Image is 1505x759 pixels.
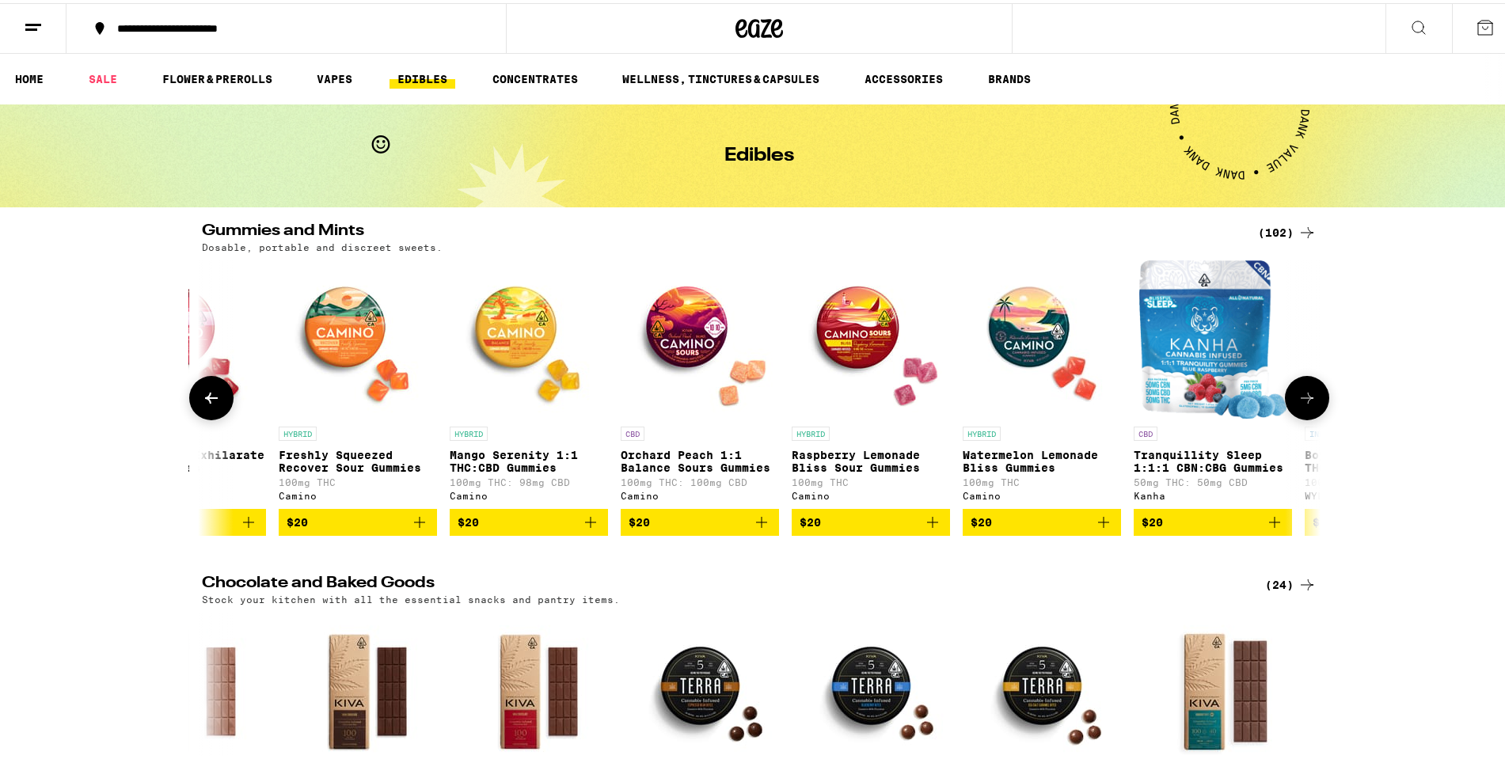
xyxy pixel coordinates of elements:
p: INDICA [1305,423,1343,438]
button: Add to bag [621,506,779,533]
img: Kanha - Tranquillity Sleep 1:1:1 CBN:CBG Gummies [1139,257,1287,416]
button: Add to bag [792,506,950,533]
a: ACCESSORIES [857,66,951,85]
button: Add to bag [963,506,1121,533]
h2: Gummies and Mints [202,220,1239,239]
p: 100mg THC: 100mg CBD [621,474,779,484]
a: Open page for Mango Serenity 1:1 THC:CBD Gummies from Camino [450,257,608,506]
img: Camino - Freshly Squeezed Recover Sour Gummies [279,257,437,416]
a: Open page for Orchard Peach 1:1 Balance Sours Gummies from Camino [621,257,779,506]
p: 100mg THC: 100mg CBD [1305,474,1463,484]
p: Freshly Squeezed Recover Sour Gummies [279,446,437,471]
p: 100mg THC [279,474,437,484]
a: Open page for Boysenberry 1:1:1 THC:CBD:CBN Gummies from WYLD [1305,257,1463,506]
img: Camino - Mango Serenity 1:1 THC:CBD Gummies [450,257,608,416]
p: HYBRID [792,423,830,438]
p: Boysenberry 1:1:1 THC:CBD:CBN Gummies [1305,446,1463,471]
img: WYLD - Boysenberry 1:1:1 THC:CBD:CBN Gummies [1328,257,1441,416]
a: VAPES [309,66,360,85]
p: Stock your kitchen with all the essential snacks and pantry items. [202,591,620,602]
div: Camino [792,488,950,498]
span: $20 [800,513,821,526]
span: $20 [629,513,650,526]
div: WYLD [1305,488,1463,498]
span: $20 [287,513,308,526]
p: HYBRID [450,423,488,438]
a: (102) [1258,220,1317,239]
a: EDIBLES [390,66,455,85]
p: Tranquillity Sleep 1:1:1 CBN:CBG Gummies [1134,446,1292,471]
a: SALE [81,66,125,85]
a: Open page for Tranquillity Sleep 1:1:1 CBN:CBG Gummies from Kanha [1134,257,1292,506]
a: FLOWER & PREROLLS [154,66,280,85]
span: $20 [1313,513,1334,526]
h2: Chocolate and Baked Goods [202,572,1239,591]
button: Add to bag [450,506,608,533]
span: $20 [1142,513,1163,526]
p: CBD [1134,423,1157,438]
a: Open page for Raspberry Lemonade Bliss Sour Gummies from Camino [792,257,950,506]
button: Add to bag [1305,506,1463,533]
h1: Edibles [724,143,794,162]
p: Mango Serenity 1:1 THC:CBD Gummies [450,446,608,471]
p: Orchard Peach 1:1 Balance Sours Gummies [621,446,779,471]
a: HOME [7,66,51,85]
p: Raspberry Lemonade Bliss Sour Gummies [792,446,950,471]
p: 100mg THC [792,474,950,484]
div: Camino [963,488,1121,498]
img: Camino - Orchard Peach 1:1 Balance Sours Gummies [621,257,779,416]
p: 100mg THC: 98mg CBD [450,474,608,484]
p: HYBRID [279,423,317,438]
p: Watermelon Lemonade Bliss Gummies [963,446,1121,471]
span: Hi. Need any help? [10,11,114,24]
p: 100mg THC [963,474,1121,484]
button: Add to bag [1134,506,1292,533]
a: Open page for Watermelon Lemonade Bliss Gummies from Camino [963,257,1121,506]
p: CBD [621,423,644,438]
div: Camino [279,488,437,498]
p: Dosable, portable and discreet sweets. [202,239,443,249]
a: CONCENTRATES [485,66,586,85]
span: $20 [458,513,479,526]
a: Open page for Freshly Squeezed Recover Sour Gummies from Camino [279,257,437,506]
p: 50mg THC: 50mg CBD [1134,474,1292,484]
a: WELLNESS, TINCTURES & CAPSULES [614,66,827,85]
div: Kanha [1134,488,1292,498]
button: Add to bag [279,506,437,533]
img: Camino - Watermelon Lemonade Bliss Gummies [963,257,1121,416]
div: Camino [450,488,608,498]
a: (24) [1265,572,1317,591]
div: Camino [621,488,779,498]
p: HYBRID [963,423,1001,438]
a: BRANDS [980,66,1039,85]
img: Camino - Raspberry Lemonade Bliss Sour Gummies [792,257,950,416]
span: $20 [971,513,992,526]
